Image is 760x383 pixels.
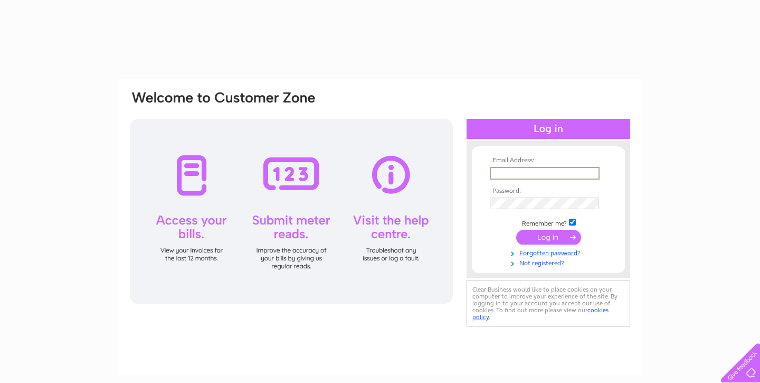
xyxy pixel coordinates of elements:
[516,230,581,245] input: Submit
[487,157,610,164] th: Email Address:
[472,306,609,321] a: cookies policy
[487,188,610,195] th: Password:
[487,217,610,228] td: Remember me?
[490,247,610,257] a: Forgotten password?
[490,257,610,267] a: Not registered?
[467,281,630,326] div: Clear Business would like to place cookies on your computer to improve your experience of the sit...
